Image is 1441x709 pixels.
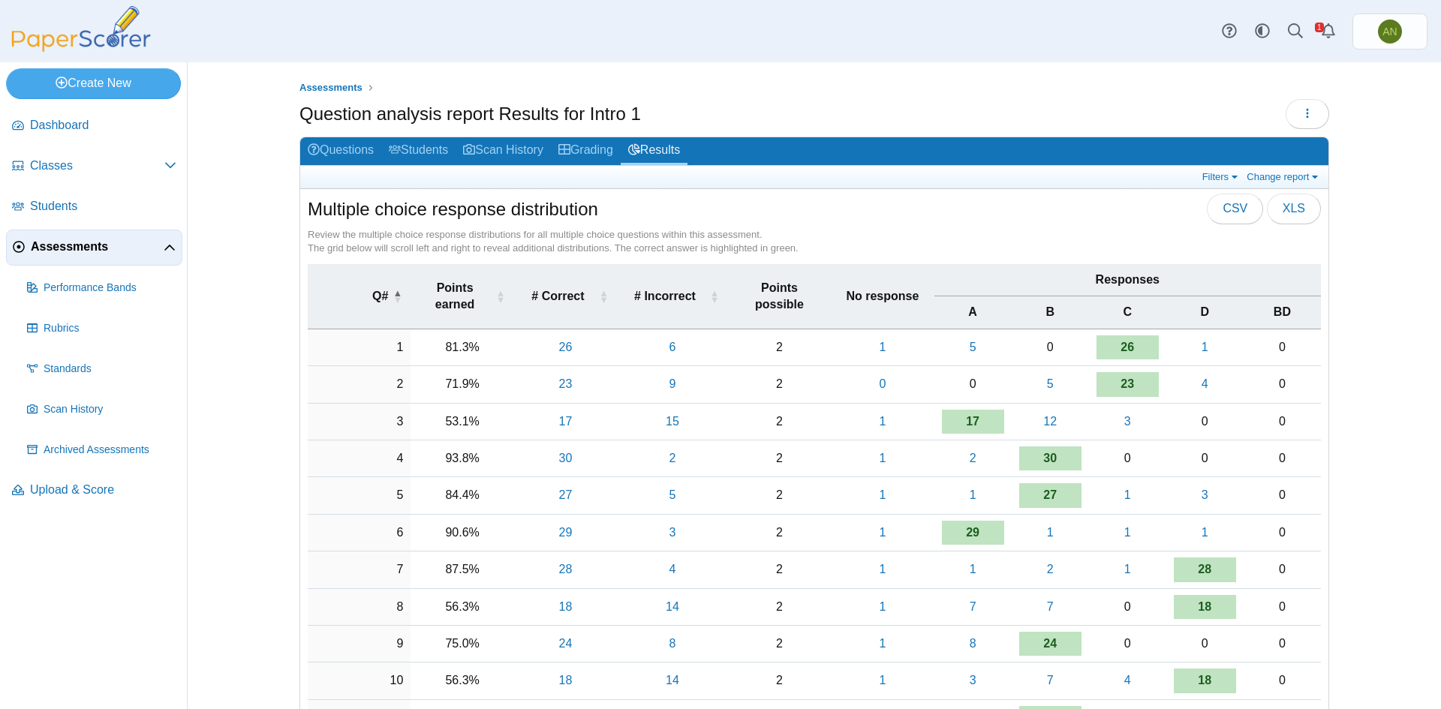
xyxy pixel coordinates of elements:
[838,632,926,656] a: 1
[496,264,505,329] span: Points earned : Activate to sort
[1019,521,1082,545] a: 1
[942,410,1004,434] a: 17
[1352,14,1427,50] a: Abby Nance
[21,432,182,468] a: Archived Assessments
[435,281,474,311] span: Points earned
[1097,635,1159,652] div: 0
[942,521,1004,545] a: 29
[372,290,388,302] span: Q#
[1283,202,1305,215] span: XLS
[1274,305,1291,318] span: BD
[728,404,831,440] td: 2
[838,335,926,359] a: 1
[411,477,513,514] td: 84.4%
[308,515,411,551] td: 6
[728,626,831,662] td: 2
[308,662,411,699] td: 10
[6,230,182,266] a: Assessments
[1200,305,1209,318] span: D
[6,41,156,54] a: PaperScorer
[1019,372,1082,396] a: 5
[299,82,363,93] span: Assessments
[728,551,831,588] td: 2
[1123,305,1132,318] span: C
[6,108,182,144] a: Dashboard
[1097,483,1159,507] a: 1
[522,446,609,470] a: 30
[1019,483,1082,507] a: 27
[522,483,609,507] a: 27
[1312,15,1345,48] a: Alerts
[1019,410,1082,434] a: 12
[624,483,720,507] a: 5
[308,626,411,662] td: 9
[1251,672,1313,689] div: 0
[1174,557,1236,581] a: 28
[1243,170,1325,183] a: Change report
[838,372,926,396] a: 0
[308,366,411,403] td: 2
[1019,446,1082,470] a: 30
[1378,20,1402,44] span: Abby Nance
[44,281,176,296] span: Performance Bands
[728,515,831,551] td: 2
[1097,599,1159,615] div: 0
[728,589,831,626] td: 2
[1251,450,1313,467] div: 0
[1174,595,1236,619] a: 18
[44,443,176,458] span: Archived Assessments
[624,446,720,470] a: 2
[1207,194,1263,224] button: CSV
[1174,450,1236,467] div: 0
[728,477,831,514] td: 2
[1174,483,1236,507] a: 3
[1251,599,1313,615] div: 0
[393,264,402,329] span: Q# : Activate to invert sorting
[30,482,176,498] span: Upload & Score
[838,668,926,692] a: 1
[522,595,609,619] a: 18
[599,264,608,329] span: # Correct : Activate to sort
[411,626,513,662] td: 75.0%
[1251,376,1313,392] div: 0
[296,79,366,98] a: Assessments
[6,149,182,185] a: Classes
[942,557,1004,581] a: 1
[1097,521,1159,545] a: 1
[522,668,609,692] a: 18
[31,239,164,255] span: Assessments
[624,521,720,545] a: 3
[308,551,411,588] td: 7
[1019,668,1082,692] a: 7
[21,392,182,428] a: Scan History
[1223,202,1247,215] span: CSV
[942,483,1004,507] a: 1
[522,372,609,396] a: 23
[522,410,609,434] a: 17
[1251,524,1313,541] div: 0
[308,477,411,514] td: 5
[1096,273,1160,286] span: Responses
[1267,194,1321,224] button: XLS
[621,137,687,165] a: Results
[1382,26,1397,37] span: Abby Nance
[411,551,513,588] td: 87.5%
[44,402,176,417] span: Scan History
[411,404,513,440] td: 53.1%
[411,440,513,477] td: 93.8%
[728,662,831,699] td: 2
[838,595,926,619] a: 1
[710,264,719,329] span: # Incorrect : Activate to sort
[6,473,182,509] a: Upload & Score
[1174,635,1236,652] div: 0
[300,137,381,165] a: Questions
[411,366,513,403] td: 71.9%
[551,137,621,165] a: Grading
[728,329,831,366] td: 2
[728,440,831,477] td: 2
[1251,487,1313,503] div: 0
[30,117,176,134] span: Dashboard
[411,329,513,366] td: 81.3%
[838,446,926,470] a: 1
[30,158,164,174] span: Classes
